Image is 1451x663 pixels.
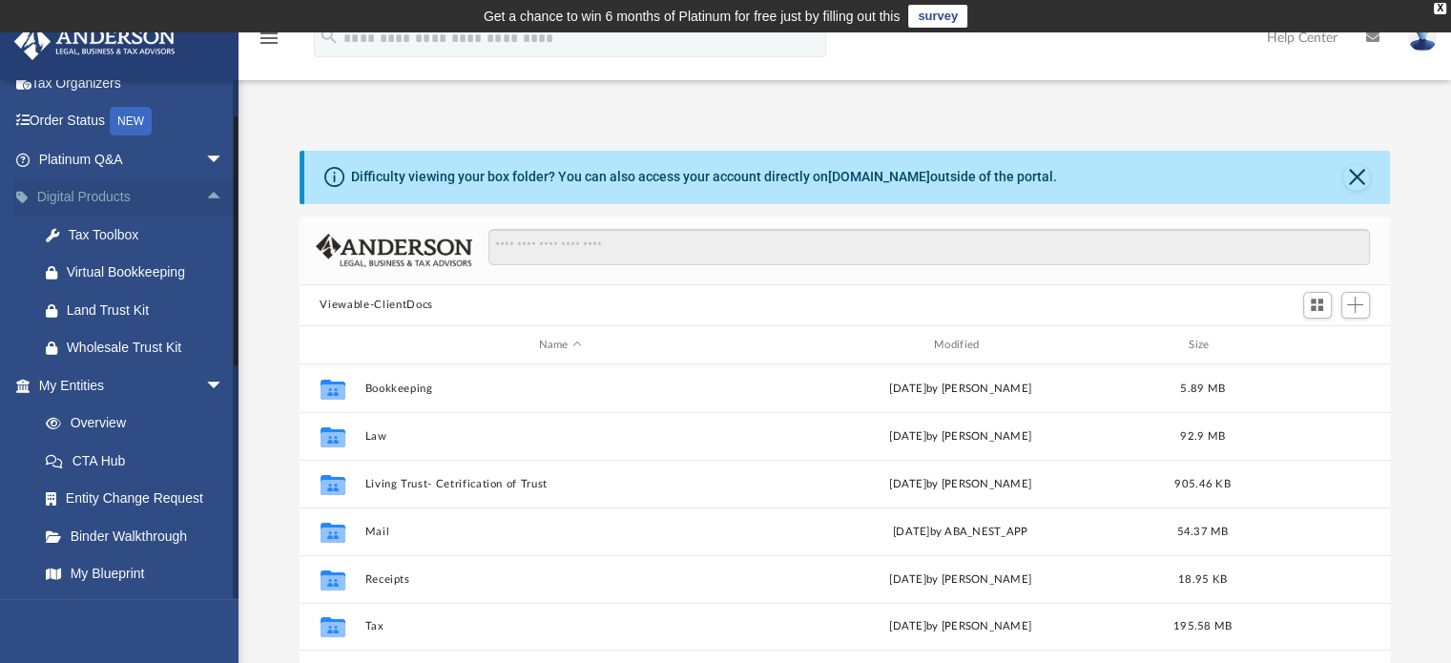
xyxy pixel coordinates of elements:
span: 18.95 KB [1177,574,1226,585]
a: My Entitiesarrow_drop_down [13,366,253,404]
a: menu [258,36,280,50]
div: Wholesale Trust Kit [67,336,229,360]
a: CTA Hub [27,442,253,480]
span: 92.9 MB [1180,431,1225,442]
span: arrow_drop_down [205,366,243,405]
div: Virtual Bookkeeping [67,260,229,284]
div: Name [363,337,756,354]
div: Size [1164,337,1240,354]
div: [DATE] by [PERSON_NAME] [764,428,1155,445]
span: 905.46 KB [1174,479,1230,489]
div: close [1434,3,1446,14]
a: Entity Change Request [27,480,253,518]
img: Anderson Advisors Platinum Portal [9,23,181,60]
a: Tax Toolbox [27,216,253,254]
div: NEW [110,107,152,135]
a: [DOMAIN_NAME] [828,169,930,184]
div: [DATE] by [PERSON_NAME] [764,381,1155,398]
input: Search files and folders [488,229,1369,265]
a: Tax Organizers [13,64,253,102]
i: search [319,26,340,47]
a: Order StatusNEW [13,102,253,141]
a: My Blueprint [27,555,243,593]
div: Get a chance to win 6 months of Platinum for free just by filling out this [484,5,901,28]
button: Tax [364,621,756,633]
button: Mail [364,526,756,538]
span: 195.58 MB [1172,622,1231,632]
a: survey [908,5,967,28]
div: Difficulty viewing your box folder? You can also access your account directly on outside of the p... [351,167,1057,187]
span: 5.89 MB [1180,383,1225,394]
button: Add [1341,292,1370,319]
span: arrow_drop_up [205,178,243,218]
button: Close [1343,164,1370,191]
a: Digital Productsarrow_drop_up [13,178,253,217]
i: menu [258,27,280,50]
button: Bookkeeping [364,383,756,395]
div: Land Trust Kit [67,299,229,322]
img: User Pic [1408,24,1437,52]
div: id [307,337,355,354]
button: Law [364,430,756,443]
button: Living Trust- Cetrification of Trust [364,478,756,490]
button: Switch to Grid View [1303,292,1332,319]
a: Overview [27,404,253,443]
div: [DATE] by ABA_NEST_APP [764,524,1155,541]
a: Wholesale Trust Kit [27,329,253,367]
div: [DATE] by [PERSON_NAME] [764,571,1155,589]
a: Binder Walkthrough [27,517,253,555]
div: Modified [764,337,1156,354]
div: id [1249,337,1382,354]
div: [DATE] by [PERSON_NAME] [764,619,1155,636]
button: Receipts [364,573,756,586]
a: Platinum Q&Aarrow_drop_down [13,140,253,178]
a: Tax Due Dates [27,592,253,631]
button: Viewable-ClientDocs [320,297,432,314]
span: 54.37 MB [1176,527,1228,537]
div: Tax Toolbox [67,223,229,247]
span: arrow_drop_down [205,140,243,179]
a: Land Trust Kit [27,291,253,329]
a: Virtual Bookkeeping [27,254,253,292]
div: [DATE] by [PERSON_NAME] [764,476,1155,493]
